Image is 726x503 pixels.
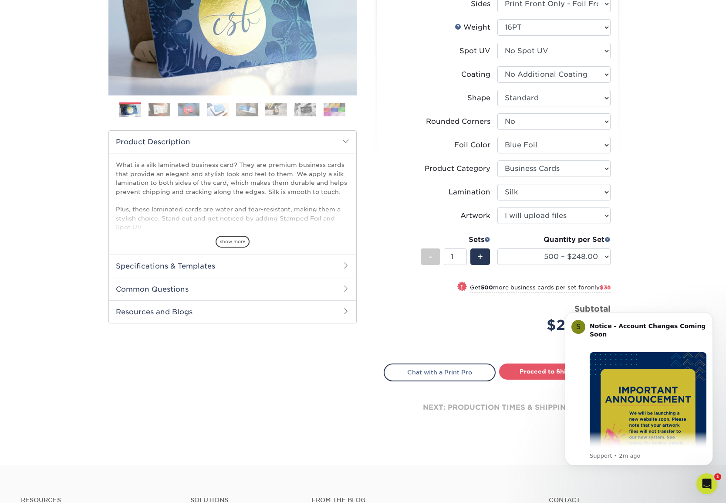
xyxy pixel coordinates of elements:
img: Business Cards 04 [207,103,229,116]
span: only [587,284,611,291]
span: $38 [600,284,611,291]
iframe: Intercom live chat [696,473,717,494]
div: Rounded Corners [426,116,490,127]
div: Foil Color [454,140,490,150]
div: Quantity per Set [497,235,611,245]
img: Business Cards 07 [294,103,316,116]
span: - [429,250,432,263]
div: next: production times & shipping [384,381,611,434]
img: Business Cards 01 [119,99,141,121]
img: Business Cards 05 [236,103,258,116]
div: Lamination [449,187,490,197]
small: Get more business cards per set for [470,284,611,293]
div: Artwork [460,211,490,221]
a: Proceed to Shipping [499,364,611,379]
iframe: Intercom notifications message [552,301,726,499]
p: What is a silk laminated business card? They are premium business cards that provide an elegant a... [116,160,349,302]
h2: Product Description [109,131,356,153]
img: Business Cards 08 [324,103,345,116]
span: ! [461,282,463,292]
div: Coating [461,69,490,80]
h2: Common Questions [109,278,356,300]
div: Sets [421,235,490,245]
div: Shape [467,93,490,103]
a: Chat with a Print Pro [384,364,496,381]
img: Business Cards 06 [265,103,287,116]
span: + [477,250,483,263]
img: Business Cards 03 [178,103,199,116]
h2: Specifications & Templates [109,255,356,277]
div: Product Category [425,163,490,174]
span: 1 [714,473,721,480]
div: Spot UV [459,46,490,56]
h2: Resources and Blogs [109,300,356,323]
span: show more [216,236,250,248]
strong: 500 [481,284,493,291]
img: Business Cards 02 [149,103,170,116]
div: Weight [455,22,490,33]
div: $248.00 [504,315,611,336]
